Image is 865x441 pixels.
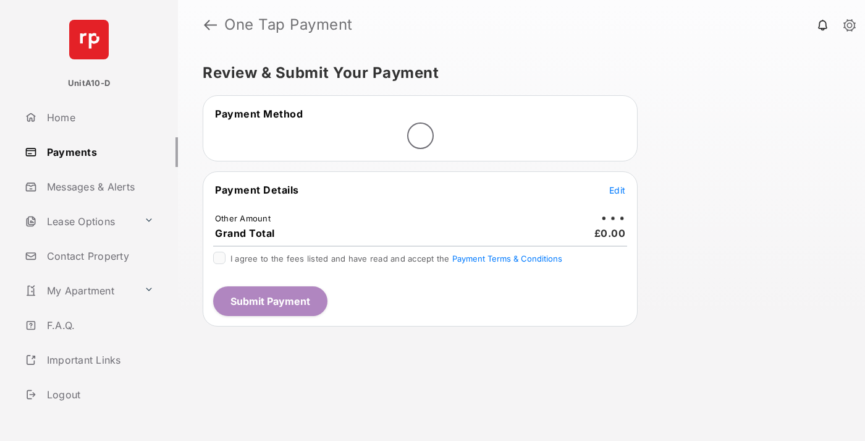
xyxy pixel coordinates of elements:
[609,184,625,196] button: Edit
[20,310,178,340] a: F.A.Q.
[20,276,139,306] a: My Apartment
[609,185,625,195] span: Edit
[69,20,109,59] img: svg+xml;base64,PHN2ZyB4bWxucz0iaHR0cDovL3d3dy53My5vcmcvMjAwMC9zdmciIHdpZHRoPSI2NCIgaGVpZ2h0PSI2NC...
[594,227,626,239] span: £0.00
[20,172,178,202] a: Messages & Alerts
[68,77,110,90] p: UnitA10-D
[203,66,830,80] h5: Review & Submit Your Payment
[20,137,178,167] a: Payments
[20,345,159,375] a: Important Links
[215,184,299,196] span: Payment Details
[452,254,562,263] button: I agree to the fees listed and have read and accept the
[214,213,271,224] td: Other Amount
[224,17,353,32] strong: One Tap Payment
[20,207,139,236] a: Lease Options
[215,227,275,239] span: Grand Total
[215,108,303,120] span: Payment Method
[20,103,178,132] a: Home
[20,380,178,409] a: Logout
[20,241,178,271] a: Contact Property
[230,254,562,263] span: I agree to the fees listed and have read and accept the
[213,286,327,316] button: Submit Payment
